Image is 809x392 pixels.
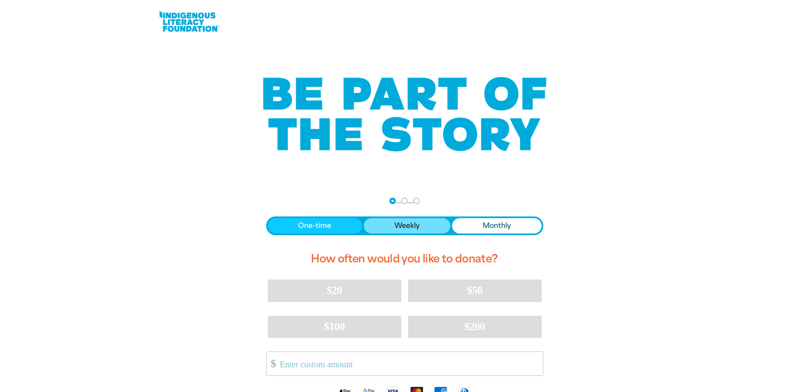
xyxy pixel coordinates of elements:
button: Navigate to step 3 of 3 to enter your payment details [413,198,420,204]
button: Weekly [364,218,450,233]
button: $100 [268,316,401,338]
button: Monthly [452,218,542,233]
button: $200 [408,316,542,338]
span: $100 [324,320,345,333]
span: Weekly [394,221,420,231]
img: Be part of the story [255,60,554,169]
span: One-time [298,221,331,231]
button: $50 [408,280,542,302]
button: Navigate to step 1 of 3 to enter your donation amount [389,198,396,204]
span: $50 [467,284,482,297]
span: $ [267,354,276,373]
h2: How often would you like to donate? [266,245,543,273]
span: $20 [327,284,342,297]
input: Enter custom amount [274,352,542,375]
button: One-time [268,218,362,233]
span: $200 [464,320,485,333]
button: Navigate to step 2 of 3 to enter your details [401,198,408,204]
button: $20 [268,280,401,302]
div: Donation frequency [266,216,543,235]
span: Monthly [483,221,511,231]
